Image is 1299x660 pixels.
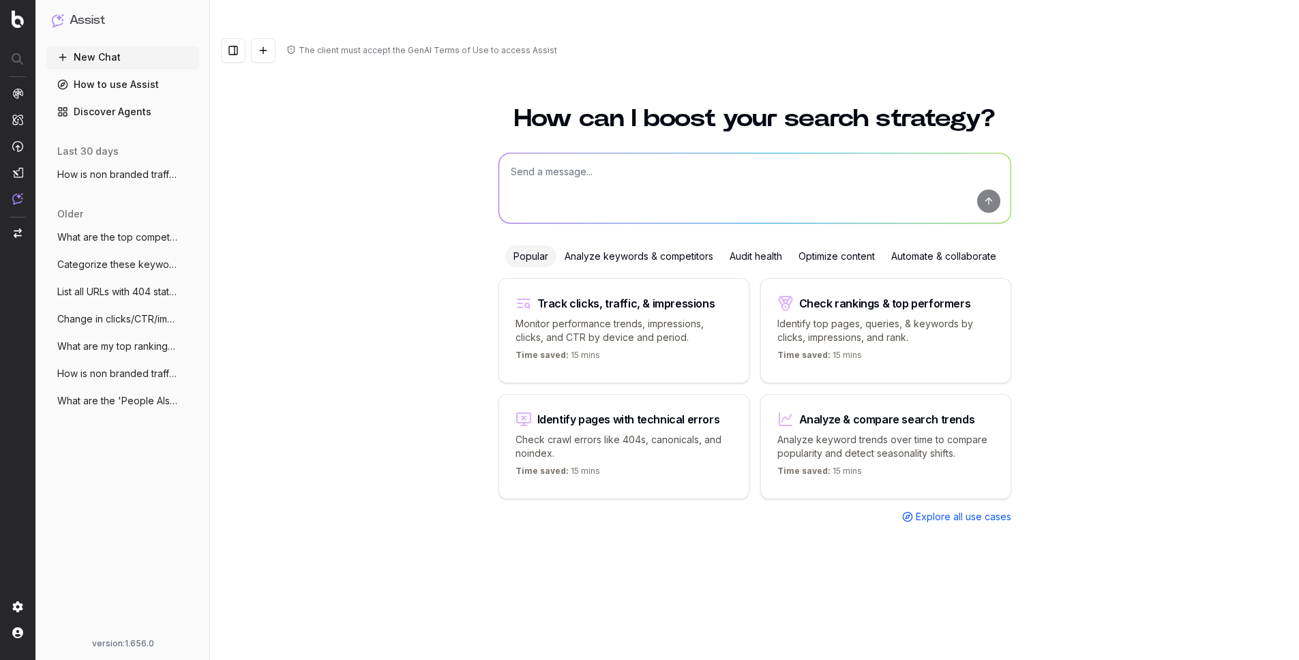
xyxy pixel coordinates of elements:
div: Track clicks, traffic, & impressions [537,298,715,309]
button: What are my top ranking pages? [46,335,199,357]
a: How to use Assist [46,74,199,95]
span: How is non branded traffic trending YoY [57,168,177,181]
img: Activation [12,140,23,152]
img: Assist [12,193,23,205]
button: How is non branded traffic trending YoY [46,164,199,185]
img: Studio [12,167,23,178]
p: 15 mins [777,466,862,482]
span: How is non branded traffic trending YoY [57,367,177,380]
button: Categorize these keywords for my content [46,254,199,275]
p: 15 mins [516,466,600,482]
span: Time saved: [516,466,569,476]
p: Check crawl errors like 404s, canonicals, and noindex. [516,433,732,460]
a: Explore all use cases [902,510,1011,524]
span: List all URLs with 404 status code from [57,285,177,299]
button: What are the 'People Also Ask' questions [46,390,199,412]
span: Time saved: [777,466,831,476]
img: Analytics [12,88,23,99]
img: Setting [12,601,23,612]
button: How is non branded traffic trending YoY [46,363,199,385]
p: Analyze keyword trends over time to compare popularity and detect seasonality shifts. [777,433,994,460]
span: Categorize these keywords for my content [57,258,177,271]
h1: How can I boost your search strategy? [498,106,1011,131]
p: 15 mins [516,350,600,366]
p: 15 mins [777,350,862,366]
img: Switch project [14,228,22,238]
img: My account [12,627,23,638]
div: Optimize content [790,245,883,267]
span: Time saved: [777,350,831,360]
span: Explore all use cases [916,510,1011,524]
div: Analyze & compare search trends [799,414,975,425]
div: Popular [505,245,556,267]
p: Monitor performance trends, impressions, clicks, and CTR by device and period. [516,317,732,344]
img: Intelligence [12,114,23,125]
div: Check rankings & top performers [799,298,971,309]
a: Discover Agents [46,101,199,123]
button: What are the top competitors ranking for [46,226,199,248]
div: version: 1.656.0 [52,638,194,649]
iframe: Intercom live chat [1253,614,1285,646]
div: The client must accept the GenAI Terms of Use to access Assist [299,45,557,56]
div: Identify pages with technical errors [537,414,720,425]
span: What are the top competitors ranking for [57,230,177,244]
span: last 30 days [57,145,119,158]
span: Time saved: [516,350,569,360]
div: Analyze keywords & competitors [556,245,721,267]
span: What are the 'People Also Ask' questions [57,394,177,408]
div: Automate & collaborate [883,245,1004,267]
button: List all URLs with 404 status code from [46,281,199,303]
span: older [57,207,83,221]
span: What are my top ranking pages? [57,340,177,353]
div: Audit health [721,245,790,267]
span: Change in clicks/CTR/impressions over la [57,312,177,326]
button: Change in clicks/CTR/impressions over la [46,308,199,330]
p: Identify top pages, queries, & keywords by clicks, impressions, and rank. [777,317,994,344]
button: New Chat [46,46,199,68]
